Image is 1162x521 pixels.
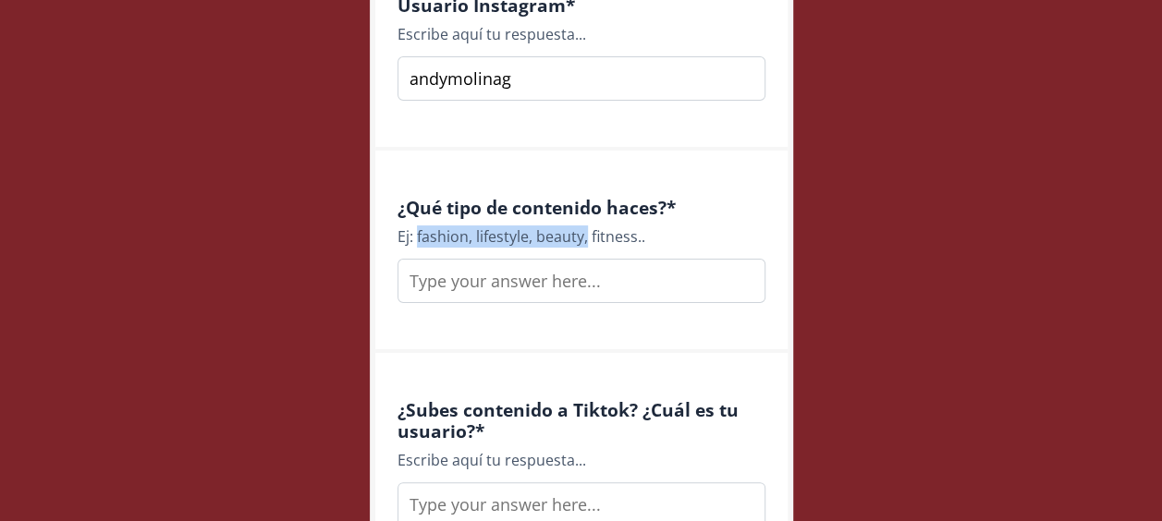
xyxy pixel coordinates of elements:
h4: ¿Subes contenido a Tiktok? ¿Cuál es tu usuario? * [398,399,765,442]
input: Type your answer here... [398,56,765,101]
div: Ej: fashion, lifestyle, beauty, fitness.. [398,225,765,248]
h4: ¿Qué tipo de contenido haces? * [398,197,765,218]
div: Escribe aquí tu respuesta... [398,449,765,471]
input: Type your answer here... [398,259,765,303]
div: Escribe aquí tu respuesta... [398,23,765,45]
